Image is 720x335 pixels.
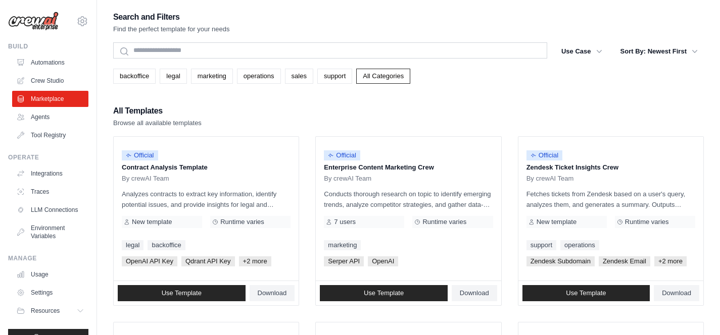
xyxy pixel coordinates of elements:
[625,218,669,226] span: Runtime varies
[12,266,88,283] a: Usage
[566,289,606,297] span: Use Template
[122,256,177,266] span: OpenAI API Key
[324,162,493,173] p: Enterprise Content Marketing Crew
[560,240,599,250] a: operations
[160,69,186,84] a: legal
[12,303,88,319] button: Resources
[113,69,156,84] a: backoffice
[8,12,59,31] img: Logo
[356,69,410,84] a: All Categories
[599,256,650,266] span: Zendesk Email
[654,256,687,266] span: +2 more
[654,285,699,301] a: Download
[12,202,88,218] a: LLM Connections
[368,256,398,266] span: OpenAI
[317,69,352,84] a: support
[526,162,695,173] p: Zendesk Ticket Insights Crew
[12,165,88,182] a: Integrations
[31,307,60,315] span: Resources
[12,54,88,71] a: Automations
[12,184,88,200] a: Traces
[324,175,371,183] span: By crewAI Team
[324,189,493,210] p: Conducts thorough research on topic to identify emerging trends, analyze competitor strategies, a...
[555,42,608,61] button: Use Case
[122,162,291,173] p: Contract Analysis Template
[113,118,202,128] p: Browse all available templates
[320,285,448,301] a: Use Template
[12,91,88,107] a: Marketplace
[8,254,88,262] div: Manage
[324,150,360,160] span: Official
[239,256,271,266] span: +2 more
[113,24,230,34] p: Find the perfect template for your needs
[113,10,230,24] h2: Search and Filters
[422,218,466,226] span: Runtime varies
[12,109,88,125] a: Agents
[122,175,169,183] span: By crewAI Team
[526,256,595,266] span: Zendesk Subdomain
[113,104,202,118] h2: All Templates
[148,240,185,250] a: backoffice
[191,69,233,84] a: marketing
[220,218,264,226] span: Runtime varies
[258,289,287,297] span: Download
[452,285,497,301] a: Download
[122,189,291,210] p: Analyzes contracts to extract key information, identify potential issues, and provide insights fo...
[122,150,158,160] span: Official
[285,69,313,84] a: sales
[364,289,404,297] span: Use Template
[12,285,88,301] a: Settings
[12,220,88,244] a: Environment Variables
[526,175,574,183] span: By crewAI Team
[132,218,172,226] span: New template
[118,285,246,301] a: Use Template
[181,256,235,266] span: Qdrant API Key
[662,289,691,297] span: Download
[324,256,364,266] span: Serper API
[522,285,650,301] a: Use Template
[8,153,88,161] div: Operate
[460,289,489,297] span: Download
[12,73,88,89] a: Crew Studio
[526,240,556,250] a: support
[526,189,695,210] p: Fetches tickets from Zendesk based on a user's query, analyzes them, and generates a summary. Out...
[237,69,281,84] a: operations
[12,127,88,143] a: Tool Registry
[8,42,88,50] div: Build
[614,42,704,61] button: Sort By: Newest First
[537,218,577,226] span: New template
[162,289,202,297] span: Use Template
[526,150,563,160] span: Official
[250,285,295,301] a: Download
[324,240,361,250] a: marketing
[334,218,356,226] span: 7 users
[122,240,143,250] a: legal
